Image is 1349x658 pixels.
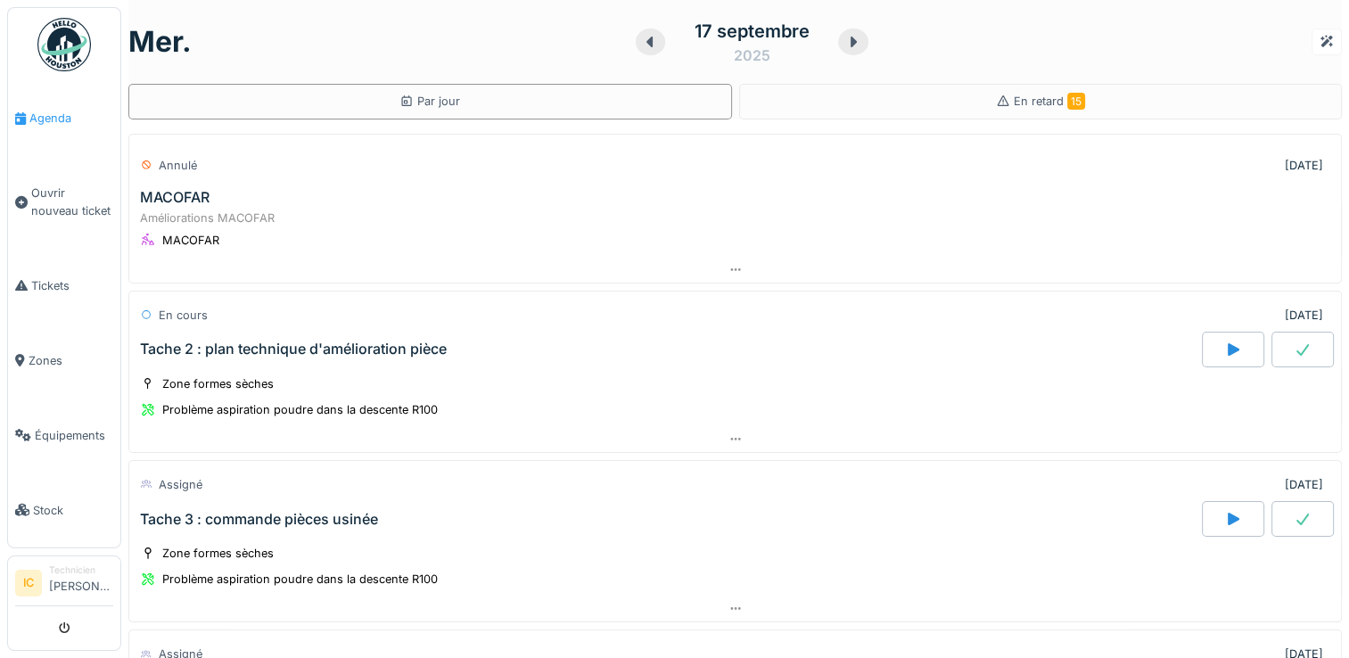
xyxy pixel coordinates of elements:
[734,45,770,66] div: 2025
[162,401,438,418] div: Problème aspiration poudre dans la descente R100
[1285,307,1323,324] div: [DATE]
[49,563,113,602] li: [PERSON_NAME]
[29,110,113,127] span: Agenda
[162,375,274,392] div: Zone formes sèches
[8,473,120,547] a: Stock
[162,571,438,588] div: Problème aspiration poudre dans la descente R100
[35,427,113,444] span: Équipements
[15,570,42,596] li: IC
[8,323,120,398] a: Zones
[8,81,120,156] a: Agenda
[399,93,460,110] div: Par jour
[15,563,113,606] a: IC Technicien[PERSON_NAME]
[695,18,810,45] div: 17 septembre
[140,189,210,206] div: MACOFAR
[162,232,219,249] div: MACOFAR
[31,185,113,218] span: Ouvrir nouveau ticket
[49,563,113,577] div: Technicien
[31,277,113,294] span: Tickets
[140,511,378,528] div: Tache 3 : commande pièces usinée
[128,25,192,59] h1: mer.
[1285,476,1323,493] div: [DATE]
[140,341,447,358] div: Tache 2 : plan technique d'amélioration pièce
[140,210,1330,226] div: Améliorations MACOFAR
[1014,95,1085,108] span: En retard
[29,352,113,369] span: Zones
[162,545,274,562] div: Zone formes sèches
[159,307,208,324] div: En cours
[33,502,113,519] span: Stock
[8,398,120,473] a: Équipements
[37,18,91,71] img: Badge_color-CXgf-gQk.svg
[1067,93,1085,110] span: 15
[8,156,120,248] a: Ouvrir nouveau ticket
[159,476,202,493] div: Assigné
[159,157,197,174] div: Annulé
[1285,157,1323,174] div: [DATE]
[8,248,120,323] a: Tickets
